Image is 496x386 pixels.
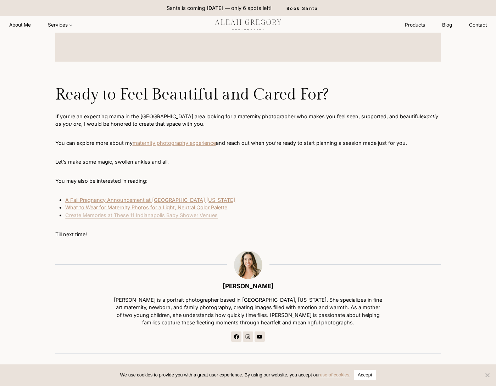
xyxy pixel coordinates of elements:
p: If you’re an expecting mama in the [GEOGRAPHIC_DATA] area looking for a maternity photographer wh... [55,113,441,128]
span: No [484,371,491,379]
a: What to Wear for Maternity Photos for a Light, Neutral Color Palette [65,204,227,210]
a: use of cookies [320,372,349,378]
p: You can explore more about my and reach out when you’re ready to start planning a session made ju... [55,139,441,147]
p: Santa is coming [DATE] — only 6 spots left! [167,4,272,12]
span: We use cookies to provide you with a great user experience. By using our website, you accept our . [120,371,351,379]
a: Contact [461,18,495,31]
a: maternity photography experience [133,140,216,146]
button: Child menu of Services [39,18,81,31]
a: Create Memories at These 11 Indianapolis Baby Shower Venues [65,212,218,218]
h2: Ready to Feel Beautiful and Cared For? [55,85,441,104]
p: You may also be interested in reading: [55,177,441,185]
nav: Secondary [396,18,495,31]
a: A Fall Pregnancy Announcement at [GEOGRAPHIC_DATA] [US_STATE] [65,197,235,203]
p: Let’s make some magic, swollen ankles and all. [55,158,441,166]
p: Till next time! [55,231,441,238]
p: [PERSON_NAME] is a portrait photographer based in [GEOGRAPHIC_DATA], [US_STATE]. She specializes ... [113,296,383,327]
em: exactly as you are [55,113,438,127]
a: Blog [434,18,461,31]
a: [PERSON_NAME] [223,282,274,290]
a: Products [396,18,434,31]
nav: Primary [1,18,81,31]
a: About Me [1,18,39,31]
img: aleah gregory logo [205,17,291,33]
button: Accept [354,370,376,380]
